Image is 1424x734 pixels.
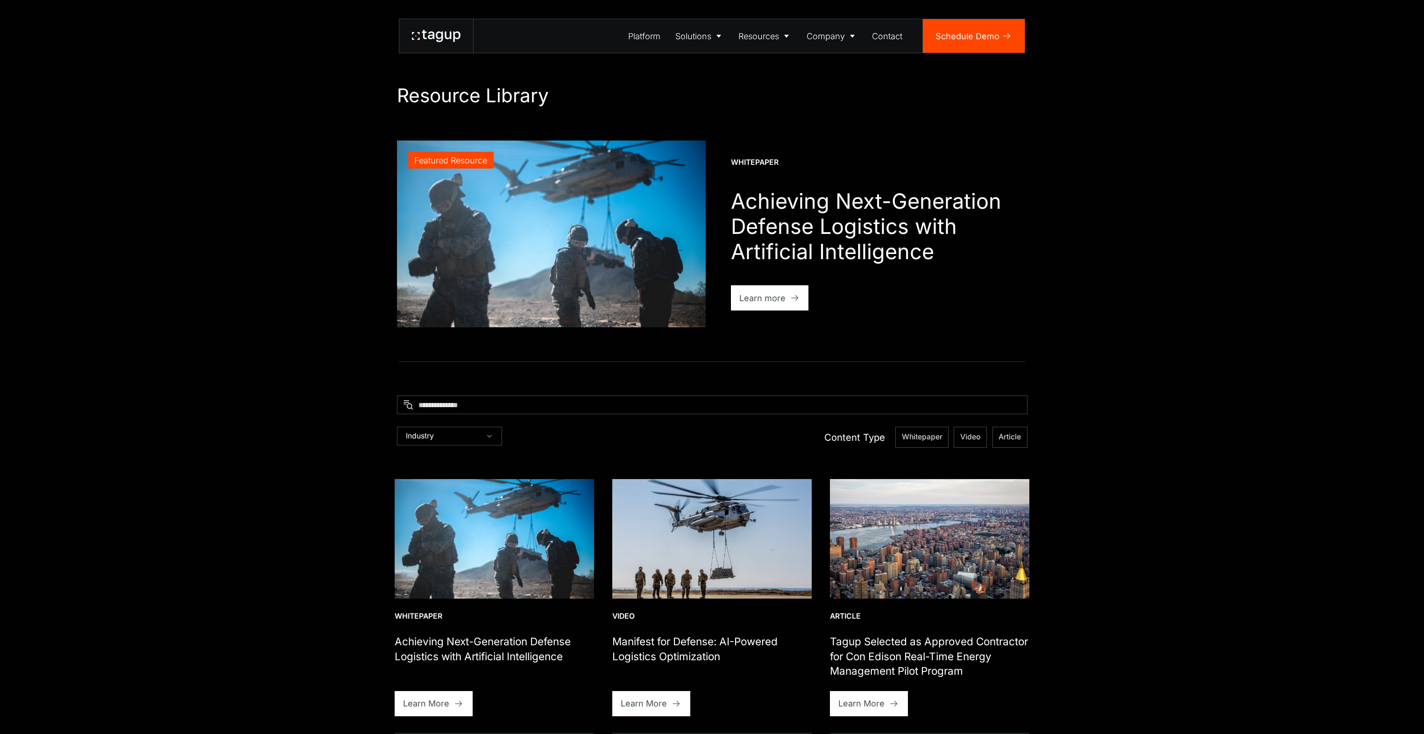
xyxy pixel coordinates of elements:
[731,19,800,53] a: Resources
[824,431,885,444] div: Content Type
[414,154,487,167] div: Featured Resource
[865,19,910,53] a: Contact
[403,697,449,710] div: Learn More
[612,611,812,621] div: Video
[675,30,711,42] div: Solutions
[799,19,865,53] a: Company
[612,691,690,716] a: Learn More
[935,30,999,42] div: Schedule Demo
[838,697,885,710] div: Learn More
[395,634,594,663] h1: Achieving Next-Generation Defense Logistics with Artificial Intelligence
[395,691,473,716] a: Learn More
[621,19,668,53] a: Platform
[872,30,902,42] div: Contact
[628,30,660,42] div: Platform
[807,30,845,42] div: Company
[738,30,779,42] div: Resources
[397,141,706,327] a: Featured Resource
[830,691,908,716] a: Learn More
[395,479,594,599] img: landing support specialists insert and extract assets in terrain, photo by Sgt. Conner Robbins
[830,611,1029,621] div: Article
[731,285,809,311] a: Learn more
[612,634,812,663] h1: Manifest for Defense: AI-Powered Logistics Optimization
[999,432,1021,442] span: Article
[830,634,1029,678] h1: Tagup Selected as Approved Contractor for Con Edison Real-Time Energy Management Pilot Program
[923,19,1025,53] a: Schedule Demo
[960,432,981,442] span: Video
[397,84,1027,107] h1: Resource Library
[395,611,594,621] div: Whitepaper
[731,189,1027,264] h1: Achieving Next-Generation Defense Logistics with Artificial Intelligence
[731,157,779,168] div: Whitepaper
[902,432,942,442] span: Whitepaper
[739,292,786,304] div: Learn more
[397,427,502,445] div: Industry
[668,19,731,53] a: Solutions
[406,431,434,441] div: Industry
[621,697,667,710] div: Learn More
[397,395,1027,448] form: Resources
